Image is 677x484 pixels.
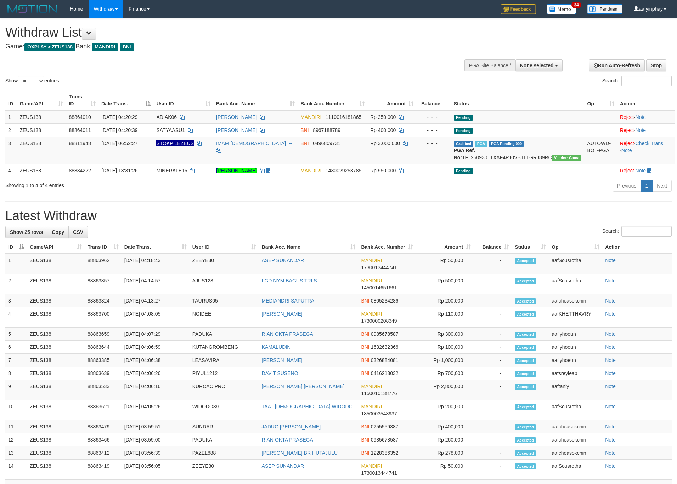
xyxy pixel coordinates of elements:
[419,114,448,121] div: - - -
[101,140,137,146] span: [DATE] 06:52:27
[617,110,675,124] td: ·
[5,76,59,86] label: Show entries
[515,450,536,456] span: Accepted
[92,43,118,51] span: MANDIRI
[361,424,369,430] span: BNI
[5,179,277,189] div: Showing 1 to 4 of 4 entries
[101,114,137,120] span: [DATE] 04:20:29
[589,59,645,71] a: Run Auto-Refresh
[122,400,190,420] td: [DATE] 04:05:26
[602,241,672,254] th: Action
[474,294,512,307] td: -
[621,148,632,153] a: Note
[549,420,602,433] td: aafcheasokchin
[5,328,27,341] td: 5
[313,127,340,133] span: Copy 8967188789 to clipboard
[416,274,474,294] td: Rp 500,000
[216,127,257,133] a: [PERSON_NAME]
[370,114,396,120] span: Rp 350.000
[520,63,554,68] span: None selected
[5,164,17,177] td: 4
[515,298,536,304] span: Accepted
[262,424,321,430] a: JADUG [PERSON_NAME]
[69,140,91,146] span: 88811948
[300,140,309,146] span: BNI
[262,278,317,283] a: I GD NYM BAGUS TRI S
[85,341,122,354] td: 88863644
[617,137,675,164] td: · ·
[69,114,91,120] span: 88864010
[474,354,512,367] td: -
[216,140,292,146] a: IMAM [DEMOGRAPHIC_DATA] I--
[69,168,91,173] span: 88834222
[454,141,474,147] span: Grabbed
[416,90,451,110] th: Balance
[190,400,259,420] td: WIDODO39
[300,168,321,173] span: MANDIRI
[361,311,382,317] span: MANDIRI
[584,90,617,110] th: Op: activate to sort column ascending
[73,229,83,235] span: CSV
[66,90,98,110] th: Trans ID: activate to sort column ascending
[501,4,536,14] img: Feedback.jpg
[262,344,291,350] a: KAMALUDIN
[416,400,474,420] td: Rp 200,000
[371,331,399,337] span: Copy 0985678587 to clipboard
[27,354,85,367] td: ZEUS138
[361,344,369,350] span: BNI
[416,380,474,400] td: Rp 2,800,000
[153,90,213,110] th: User ID: activate to sort column ascending
[120,43,134,51] span: BNI
[474,433,512,446] td: -
[515,424,536,430] span: Accepted
[262,311,303,317] a: [PERSON_NAME]
[5,420,27,433] td: 11
[85,420,122,433] td: 88863479
[474,241,512,254] th: Balance: activate to sort column ascending
[85,380,122,400] td: 88863533
[27,460,85,480] td: ZEUS138
[5,241,27,254] th: ID: activate to sort column descending
[27,274,85,294] td: ZEUS138
[156,140,194,146] span: Nama rekening ada tanda titik/strip, harap diedit
[122,354,190,367] td: [DATE] 04:06:38
[5,123,17,137] td: 2
[122,420,190,433] td: [DATE] 03:59:51
[361,391,397,396] span: Copy 1150010138776 to clipboard
[85,241,122,254] th: Trans ID: activate to sort column ascending
[549,341,602,354] td: aaflyhoeun
[416,307,474,328] td: Rp 110,000
[515,278,536,284] span: Accepted
[27,307,85,328] td: ZEUS138
[5,294,27,307] td: 3
[5,254,27,274] td: 1
[262,357,303,363] a: [PERSON_NAME]
[85,354,122,367] td: 88863385
[474,341,512,354] td: -
[605,370,616,376] a: Note
[361,285,397,290] span: Copy 1450014651661 to clipboard
[620,168,634,173] a: Reject
[605,404,616,409] a: Note
[156,168,187,173] span: MINERALE16
[367,90,416,110] th: Amount: activate to sort column ascending
[5,400,27,420] td: 10
[24,43,75,51] span: OXPLAY > ZEUS138
[85,446,122,460] td: 88863412
[361,404,382,409] span: MANDIRI
[605,331,616,337] a: Note
[515,332,536,338] span: Accepted
[85,433,122,446] td: 88863466
[605,384,616,389] a: Note
[190,341,259,354] td: KUTANGROMBENG
[515,258,536,264] span: Accepted
[371,298,399,304] span: Copy 0805234286 to clipboard
[361,370,369,376] span: BNI
[5,433,27,446] td: 12
[190,254,259,274] td: ZEEYE30
[515,311,536,317] span: Accepted
[454,148,475,160] b: PGA Ref. No:
[190,241,259,254] th: User ID: activate to sort column ascending
[216,114,257,120] a: [PERSON_NAME]
[620,127,634,133] a: Reject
